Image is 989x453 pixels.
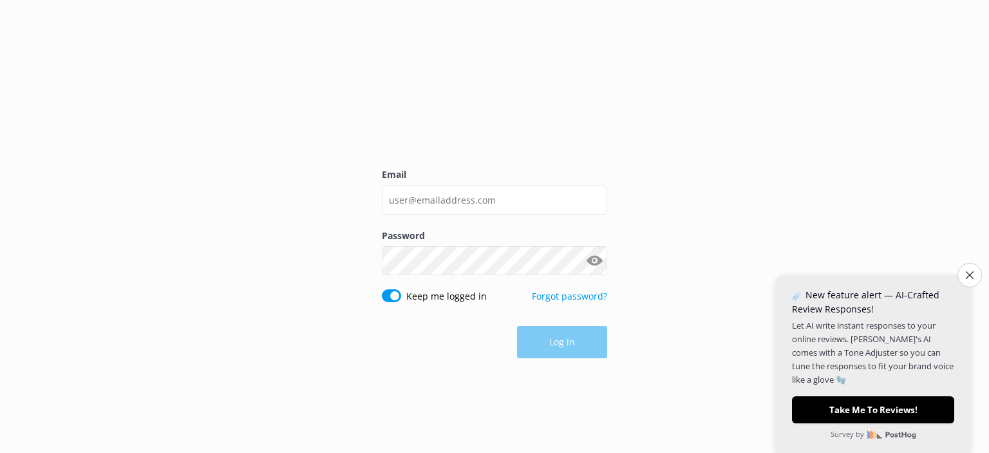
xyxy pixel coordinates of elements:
button: Show password [581,248,607,274]
input: user@emailaddress.com [382,186,607,215]
label: Password [382,229,607,243]
a: Forgot password? [532,290,607,302]
label: Email [382,168,607,182]
label: Keep me logged in [406,289,487,304]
